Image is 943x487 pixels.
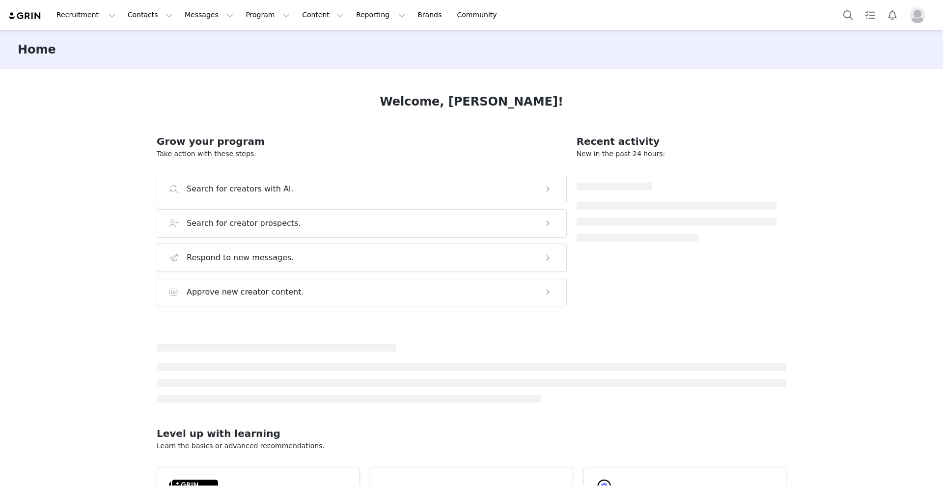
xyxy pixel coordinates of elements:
button: Program [240,4,296,26]
button: Approve new creator content. [157,278,567,306]
h3: Approve new creator content. [187,286,304,298]
p: New in the past 24 hours: [577,149,777,159]
button: Contacts [122,4,178,26]
button: Messages [179,4,239,26]
a: Community [451,4,507,26]
button: Search for creators with AI. [157,175,567,203]
button: Search for creator prospects. [157,209,567,238]
h3: Search for creators with AI. [187,183,294,195]
button: Respond to new messages. [157,243,567,272]
p: Take action with these steps: [157,149,567,159]
button: Notifications [882,4,903,26]
img: grin logo [8,11,42,21]
a: Tasks [860,4,881,26]
button: Content [296,4,350,26]
p: Learn the basics or advanced recommendations. [157,441,786,451]
h2: Recent activity [577,134,777,149]
h3: Home [18,41,56,58]
button: Profile [904,7,935,23]
button: Search [837,4,859,26]
h3: Respond to new messages. [187,252,294,264]
button: Recruitment [51,4,121,26]
button: Reporting [350,4,411,26]
h2: Level up with learning [157,426,786,441]
a: Brands [412,4,450,26]
img: placeholder-profile.jpg [910,7,925,23]
h1: Welcome, [PERSON_NAME]! [380,93,563,110]
h3: Search for creator prospects. [187,217,301,229]
h2: Grow your program [157,134,567,149]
